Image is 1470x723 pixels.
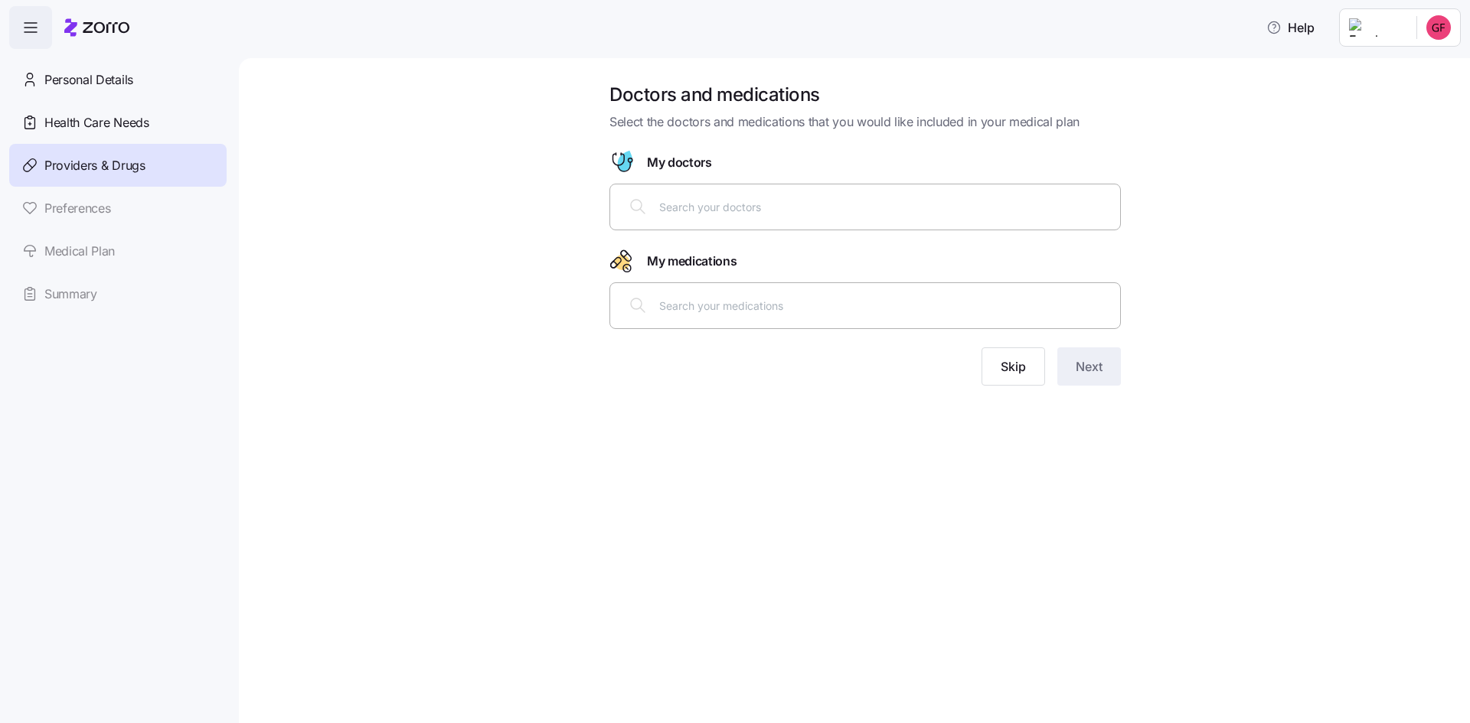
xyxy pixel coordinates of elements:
span: Select the doctors and medications that you would like included in your medical plan [609,112,1121,132]
h1: Doctors and medications [609,83,1121,106]
a: Providers & Drugs [9,144,227,187]
svg: Doctor figure [609,150,635,174]
span: My doctors [647,153,712,172]
span: My medications [647,252,737,271]
button: Help [1254,12,1327,43]
button: Next [1057,347,1121,386]
svg: Drugs [609,249,635,273]
span: Skip [1001,357,1026,376]
input: Search your doctors [659,198,1111,215]
input: Search your medications [659,297,1111,314]
span: Personal Details [44,70,133,90]
span: Providers & Drugs [44,156,145,175]
span: Help [1266,18,1315,37]
img: Employer logo [1349,18,1404,37]
span: Health Care Needs [44,113,149,132]
span: Next [1076,357,1102,376]
a: Personal Details [9,58,227,101]
img: 52346305bbb6152d35428fd978ef8b5e [1426,15,1451,40]
button: Skip [982,347,1045,386]
a: Health Care Needs [9,101,227,144]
